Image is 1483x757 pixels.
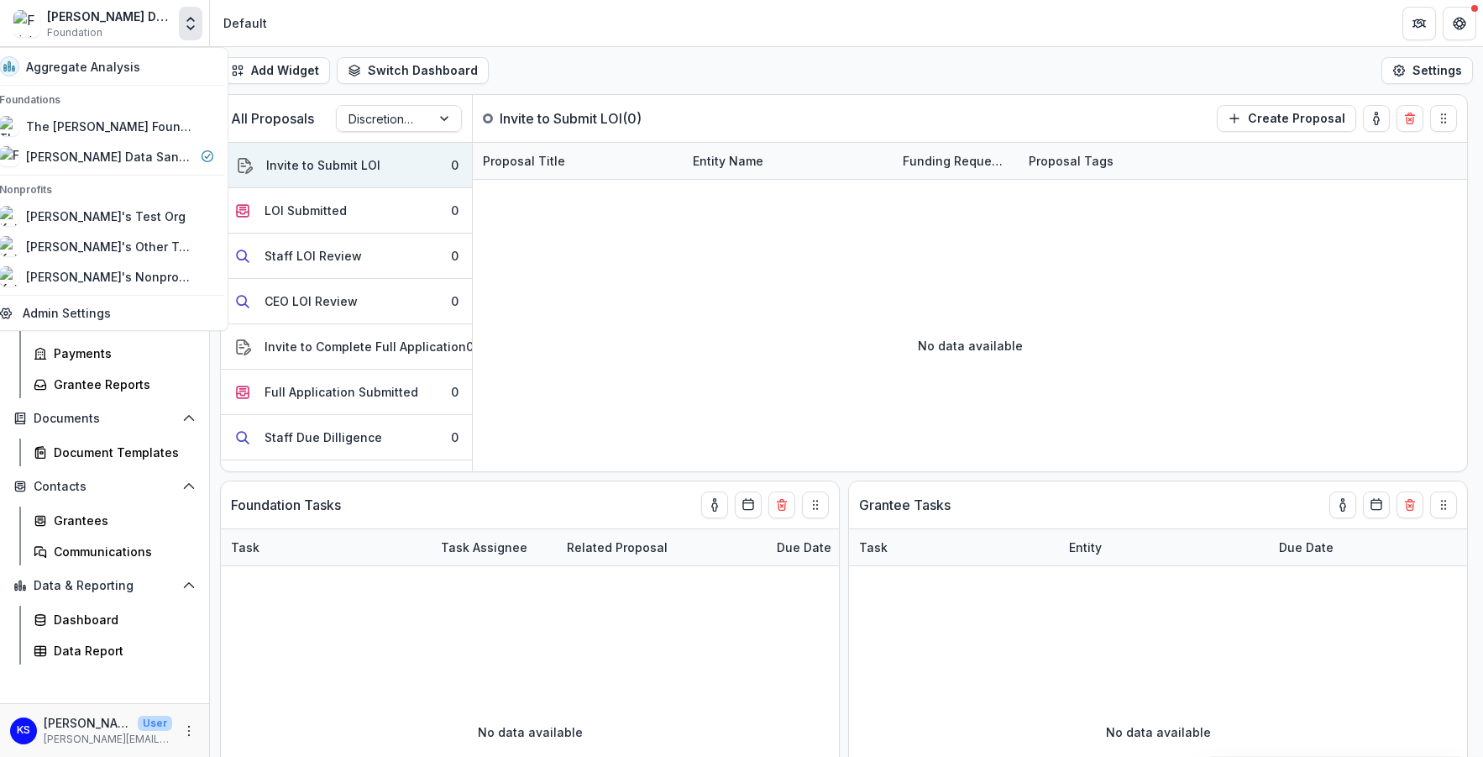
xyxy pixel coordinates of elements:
[47,25,102,40] span: Foundation
[44,714,131,732] p: [PERSON_NAME]
[1019,143,1229,179] div: Proposal Tags
[451,428,459,446] div: 0
[1397,492,1423,518] button: Delete card
[1269,529,1395,565] div: Due Date
[7,572,202,599] button: Open Data & Reporting
[221,234,472,279] button: Staff LOI Review0
[1059,529,1269,565] div: Entity
[221,539,270,556] div: Task
[451,247,459,265] div: 0
[466,338,474,355] div: 0
[859,495,951,515] p: Grantee Tasks
[231,108,314,129] p: All Proposals
[1381,57,1473,84] button: Settings
[802,492,829,518] button: Drag
[221,279,472,324] button: CEO LOI Review0
[918,337,1023,355] p: No data available
[221,370,472,415] button: Full Application Submitted0
[768,492,795,518] button: Delete card
[27,507,202,534] a: Grantees
[473,152,575,170] div: Proposal Title
[1059,539,1112,556] div: Entity
[1329,492,1356,518] button: toggle-assigned-to-me
[1106,723,1211,741] p: No data available
[557,529,767,565] div: Related Proposal
[138,716,172,731] p: User
[17,725,30,736] div: Kate Sorestad
[500,108,642,129] p: Invite to Submit LOI ( 0 )
[265,383,418,401] div: Full Application Submitted
[767,529,893,565] div: Due Date
[735,492,762,518] button: Calendar
[1019,152,1124,170] div: Proposal Tags
[217,11,274,35] nav: breadcrumb
[701,492,728,518] button: toggle-assigned-to-me
[557,539,678,556] div: Related Proposal
[54,444,189,461] div: Document Templates
[337,57,489,84] button: Switch Dashboard
[221,529,431,565] div: Task
[1443,7,1476,40] button: Get Help
[1397,105,1423,132] button: Delete card
[893,152,1019,170] div: Funding Requested
[266,156,380,174] div: Invite to Submit LOI
[893,143,1019,179] div: Funding Requested
[451,202,459,219] div: 0
[451,383,459,401] div: 0
[849,529,1059,565] div: Task
[34,412,176,426] span: Documents
[231,495,341,515] p: Foundation Tasks
[221,324,472,370] button: Invite to Complete Full Application0
[221,143,472,188] button: Invite to Submit LOI0
[44,732,172,747] p: [PERSON_NAME][EMAIL_ADDRESS][DOMAIN_NAME]
[27,439,202,466] a: Document Templates
[683,152,773,170] div: Entity Name
[1363,492,1390,518] button: Calendar
[473,143,683,179] div: Proposal Title
[478,723,583,741] p: No data available
[849,539,898,556] div: Task
[431,529,557,565] div: Task Assignee
[451,156,459,174] div: 0
[683,143,893,179] div: Entity Name
[34,480,176,494] span: Contacts
[221,188,472,234] button: LOI Submitted0
[265,202,347,219] div: LOI Submitted
[47,8,172,25] div: [PERSON_NAME] Data Sandbox [In Dev]
[54,611,189,628] div: Dashboard
[54,543,189,560] div: Communications
[34,579,176,593] span: Data & Reporting
[265,292,358,310] div: CEO LOI Review
[265,247,362,265] div: Staff LOI Review
[13,10,40,37] img: Frist Data Sandbox [In Dev]
[27,637,202,665] a: Data Report
[265,428,382,446] div: Staff Due Dilligence
[223,14,267,32] div: Default
[431,539,537,556] div: Task Assignee
[220,57,330,84] button: Add Widget
[54,642,189,660] div: Data Report
[54,376,189,393] div: Grantee Reports
[767,539,841,556] div: Due Date
[7,473,202,500] button: Open Contacts
[27,538,202,565] a: Communications
[54,512,189,529] div: Grantees
[221,415,472,460] button: Staff Due Dilligence0
[27,606,202,633] a: Dashboard
[1430,105,1457,132] button: Drag
[1363,105,1390,132] button: toggle-assigned-to-me
[27,371,202,398] a: Grantee Reports
[179,721,199,741] button: More
[1217,105,1356,132] button: Create Proposal
[1402,7,1436,40] button: Partners
[265,338,466,355] div: Invite to Complete Full Application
